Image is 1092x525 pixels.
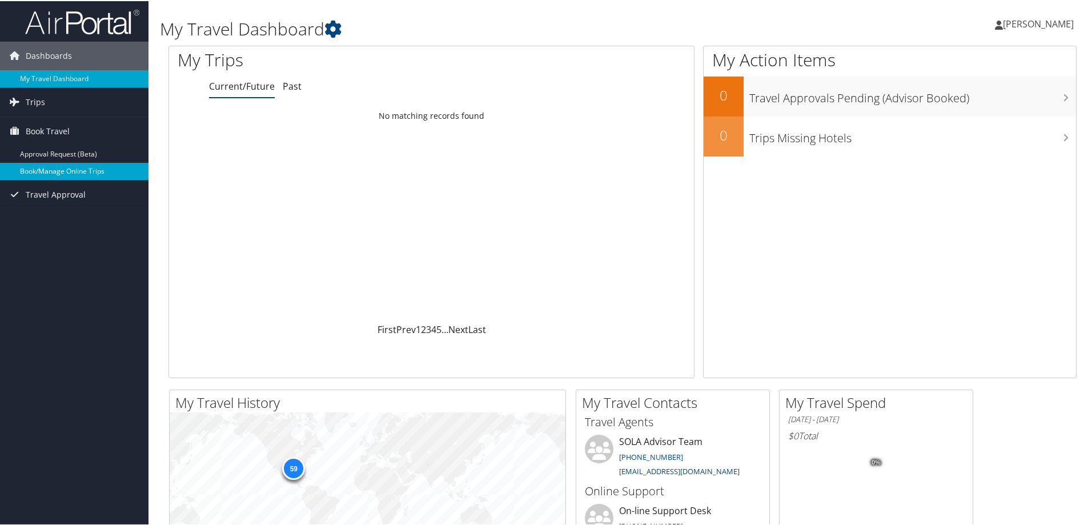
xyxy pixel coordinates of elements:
a: 4 [431,322,436,335]
a: 0Trips Missing Hotels [704,115,1076,155]
h3: Trips Missing Hotels [749,123,1076,145]
tspan: 0% [872,458,881,465]
a: Next [448,322,468,335]
div: 59 [282,456,305,479]
a: Prev [396,322,416,335]
h3: Online Support [585,482,761,498]
a: Last [468,322,486,335]
span: Book Travel [26,116,70,145]
a: 3 [426,322,431,335]
h2: My Travel History [175,392,565,411]
h1: My Trips [178,47,467,71]
a: [PHONE_NUMBER] [619,451,683,461]
h2: My Travel Contacts [582,392,769,411]
span: [PERSON_NAME] [1003,17,1074,29]
h6: Total [788,428,964,441]
a: [PERSON_NAME] [995,6,1085,40]
span: Travel Approval [26,179,86,208]
a: Past [283,79,302,91]
td: No matching records found [169,105,694,125]
span: … [441,322,448,335]
a: 0Travel Approvals Pending (Advisor Booked) [704,75,1076,115]
img: airportal-logo.png [25,7,139,34]
span: Trips [26,87,45,115]
h2: 0 [704,125,744,144]
span: $0 [788,428,798,441]
h3: Travel Agents [585,413,761,429]
a: 5 [436,322,441,335]
h1: My Action Items [704,47,1076,71]
h3: Travel Approvals Pending (Advisor Booked) [749,83,1076,105]
h2: My Travel Spend [785,392,973,411]
h6: [DATE] - [DATE] [788,413,964,424]
h1: My Travel Dashboard [160,16,777,40]
a: Current/Future [209,79,275,91]
li: SOLA Advisor Team [579,434,766,480]
a: 2 [421,322,426,335]
h2: 0 [704,85,744,104]
a: [EMAIL_ADDRESS][DOMAIN_NAME] [619,465,740,475]
a: First [378,322,396,335]
a: 1 [416,322,421,335]
span: Dashboards [26,41,72,69]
